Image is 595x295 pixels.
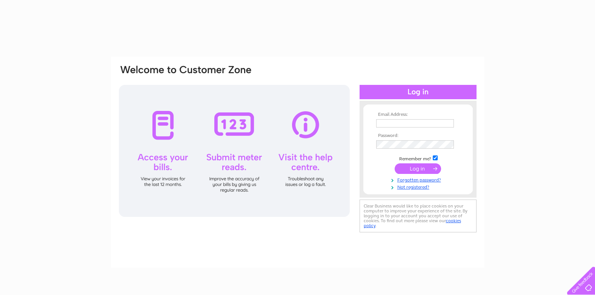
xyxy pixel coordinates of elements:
input: Submit [395,163,441,174]
a: Not registered? [376,183,462,190]
a: Forgotten password? [376,176,462,183]
th: Email Address: [374,112,462,117]
a: cookies policy [364,218,461,228]
th: Password: [374,133,462,138]
td: Remember me? [374,154,462,162]
div: Clear Business would like to place cookies on your computer to improve your experience of the sit... [360,200,477,232]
